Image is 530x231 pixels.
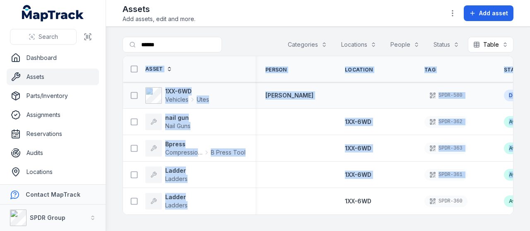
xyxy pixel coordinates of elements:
[7,145,99,161] a: Audits
[265,91,313,100] a: [PERSON_NAME]
[424,143,467,154] div: SPDR-363
[7,69,99,85] a: Assets
[424,90,467,101] div: SPDR-580
[7,126,99,142] a: Reservations
[165,140,246,148] strong: Bpress
[464,5,513,21] button: Add asset
[165,114,190,122] strong: nail gun
[22,5,84,21] a: MapTrack
[165,175,188,182] span: Ladders
[197,95,209,104] span: Utes
[7,88,99,104] a: Parts/Inventory
[424,116,467,128] div: SPDR-362
[345,144,371,152] a: 1XX-6WD
[345,197,371,205] a: 1XX-6WD
[123,15,195,23] span: Add assets, edit and more.
[145,193,188,210] a: LadderLadders
[165,122,190,129] span: Nail Guns
[30,214,65,221] strong: SPDR Group
[345,171,371,179] a: 1XX-6WD
[165,148,202,157] span: Compression / Crimper / Cutter / [PERSON_NAME]
[10,29,77,45] button: Search
[479,9,508,17] span: Add asset
[7,107,99,123] a: Assignments
[145,140,246,157] a: BpressCompression / Crimper / Cutter / [PERSON_NAME]B Press Tool
[39,33,58,41] span: Search
[345,118,371,126] a: 1XX-6WD
[468,37,513,52] button: Table
[26,191,80,198] strong: Contact MapTrack
[145,87,209,104] a: 1XX-6WDVehiclesUtes
[211,148,246,157] span: B Press Tool
[345,171,371,178] span: 1XX-6WD
[145,66,172,72] a: Asset
[7,164,99,180] a: Locations
[345,67,373,73] span: Location
[165,167,188,175] strong: Ladder
[345,198,371,205] span: 1XX-6WD
[424,169,467,181] div: SPDR-361
[145,66,163,72] span: Asset
[424,67,436,73] span: Tag
[165,87,209,95] strong: 1XX-6WD
[504,67,525,73] span: Status
[7,50,99,66] a: Dashboard
[428,37,465,52] button: Status
[345,145,371,152] span: 1XX-6WD
[145,167,188,183] a: LadderLadders
[345,118,371,125] span: 1XX-6WD
[123,3,195,15] h2: Assets
[165,202,188,209] span: Ladders
[7,183,99,199] a: People
[385,37,425,52] button: People
[165,95,188,104] span: Vehicles
[145,114,190,130] a: nail gunNail Guns
[165,193,188,201] strong: Ladder
[265,67,287,73] span: Person
[424,195,467,207] div: SPDR-360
